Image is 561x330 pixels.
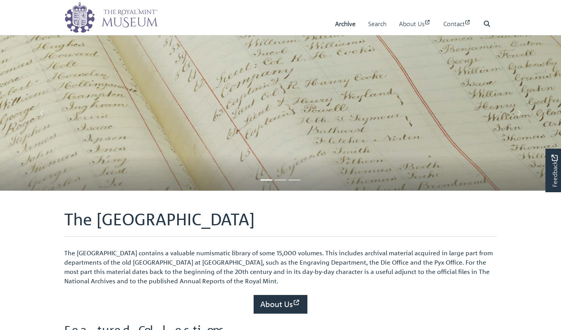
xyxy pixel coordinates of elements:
[477,35,561,191] a: Move to next slideshow image
[64,248,497,286] p: The [GEOGRAPHIC_DATA] contains a valuable numismatic library of some 15,000 volumes. This include...
[64,209,497,237] h1: The [GEOGRAPHIC_DATA]
[399,13,431,35] a: About Us
[335,13,356,35] a: Archive
[64,2,158,33] img: logo_wide.png
[254,295,307,314] a: About Us
[443,13,471,35] a: Contact
[368,13,386,35] a: Search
